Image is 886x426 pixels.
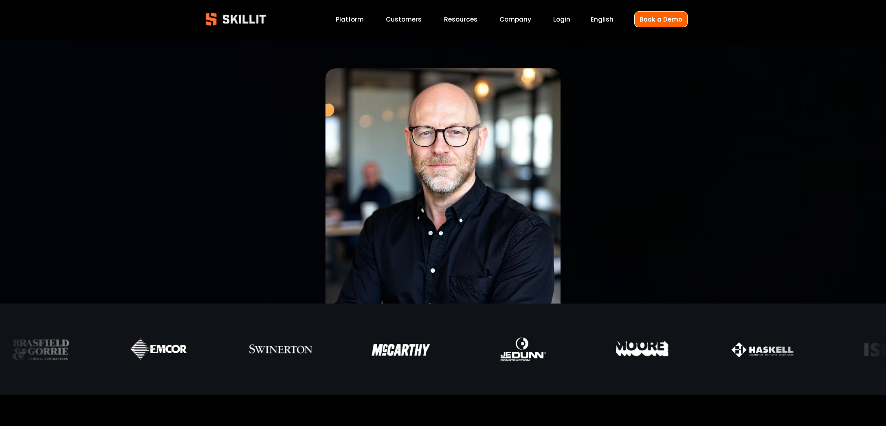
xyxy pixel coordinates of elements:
a: Company [499,14,531,25]
a: folder dropdown [444,14,477,25]
a: Book a Demo [634,11,688,27]
a: Customers [386,14,422,25]
span: English [591,15,613,24]
a: Platform [336,14,364,25]
a: Login [553,14,570,25]
img: Skillit [199,7,273,31]
span: Resources [444,15,477,24]
div: language picker [591,14,613,25]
